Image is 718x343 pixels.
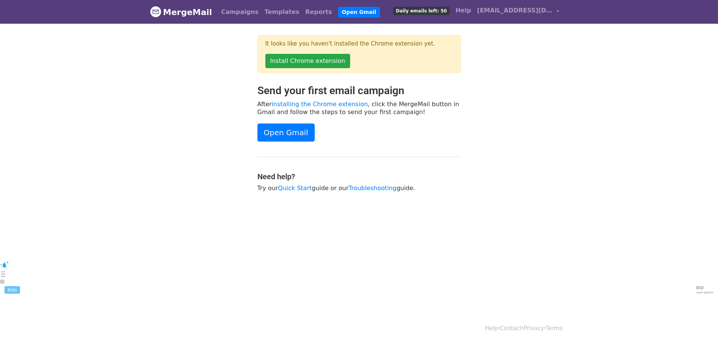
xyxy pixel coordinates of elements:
a: Quick Start [278,184,312,192]
a: Help [485,325,498,332]
a: Campaigns [218,5,262,20]
a: Open Gmail [257,123,315,142]
a: Install Chrome extension [265,54,350,68]
h2: Send your first email campaign [257,84,461,97]
a: Daily emails left: 50 [390,3,452,18]
a: Troubleshooting [349,184,397,192]
span: [EMAIL_ADDRESS][DOMAIN_NAME] [477,6,553,15]
a: Templates [262,5,302,20]
p: It looks like you haven't installed the Chrome extension yet. [265,40,453,48]
a: [EMAIL_ADDRESS][DOMAIN_NAME] [474,3,562,21]
a: Reports [302,5,335,20]
span: Daily emails left: 50 [393,7,449,15]
a: installing the Chrome extension [272,101,368,108]
a: Help [453,3,474,18]
p: Try our guide or our guide. [257,184,461,192]
a: MergeMail [150,4,212,20]
div: Beta [5,286,20,294]
span: 0 / 10 [696,286,713,291]
a: Terms [546,325,562,332]
a: Open Gmail [338,7,380,18]
span: used queries [696,291,713,294]
h4: Need help? [257,172,461,181]
a: Privacy [524,325,544,332]
a: Contact [500,325,522,332]
img: MergeMail logo [150,6,161,17]
p: After , click the MergeMail button in Gmail and follow the steps to send your first campaign! [257,100,461,116]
